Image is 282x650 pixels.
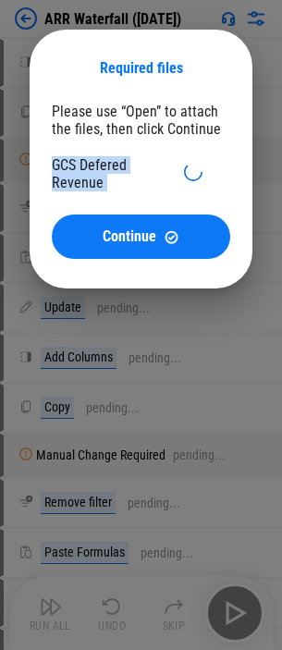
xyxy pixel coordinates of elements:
[52,156,156,191] div: GCS Defered Revenue
[164,229,179,245] img: Continue
[52,103,230,138] div: Please use “Open” to attach the files, then click Continue
[52,215,230,259] button: ContinueContinue
[103,229,156,244] span: Continue
[52,59,230,77] div: Required files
